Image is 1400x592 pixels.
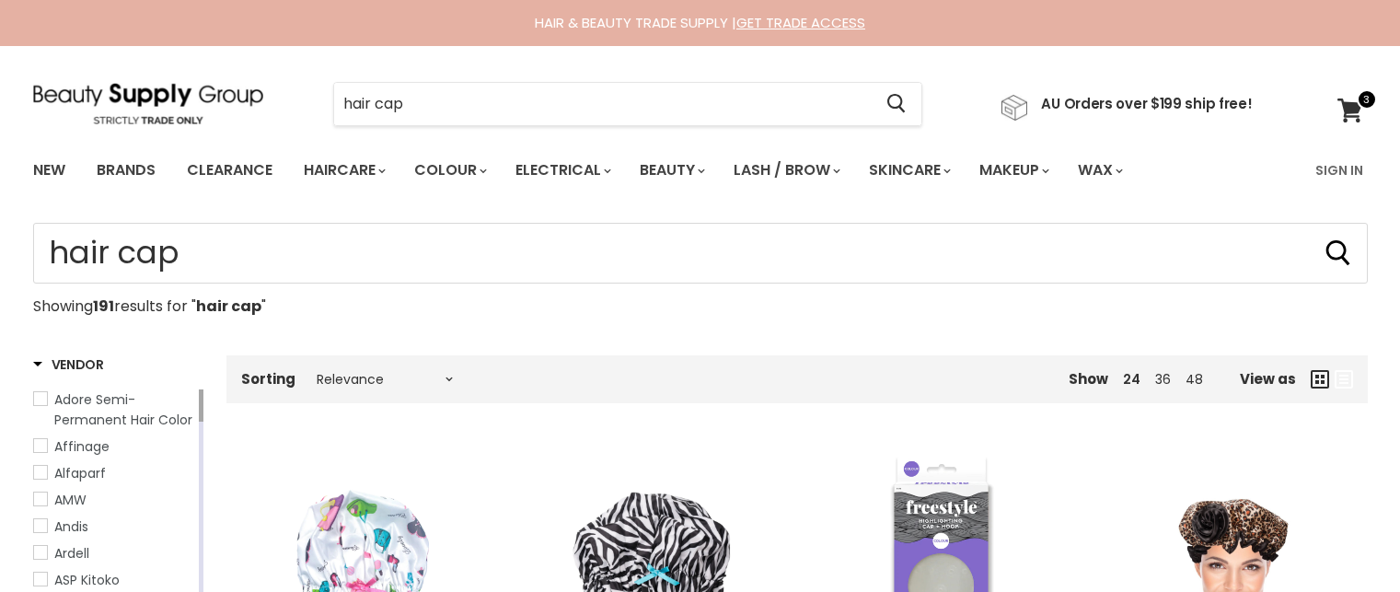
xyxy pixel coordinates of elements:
[400,151,498,190] a: Colour
[626,151,716,190] a: Beauty
[10,144,1391,197] nav: Main
[1304,151,1374,190] a: Sign In
[873,83,921,125] button: Search
[19,151,79,190] a: New
[173,151,286,190] a: Clearance
[1308,505,1382,574] iframe: Gorgias live chat messenger
[19,144,1221,197] ul: Main menu
[334,83,873,125] input: Search
[736,13,865,32] a: GET TRADE ACCESS
[1064,151,1134,190] a: Wax
[83,151,169,190] a: Brands
[10,14,1391,32] div: HAIR & BEAUTY TRADE SUPPLY |
[720,151,851,190] a: Lash / Brow
[502,151,622,190] a: Electrical
[966,151,1060,190] a: Makeup
[54,571,120,589] span: ASP Kitoko
[333,82,922,126] form: Product
[290,151,397,190] a: Haircare
[855,151,962,190] a: Skincare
